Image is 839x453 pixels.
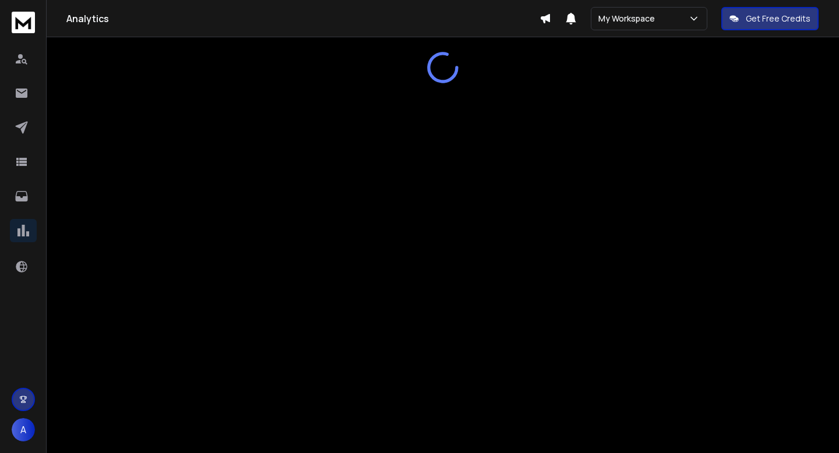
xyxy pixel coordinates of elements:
button: Get Free Credits [721,7,819,30]
h1: Analytics [66,12,540,26]
button: A [12,418,35,441]
img: logo [12,12,35,33]
p: Get Free Credits [746,13,810,24]
p: My Workspace [598,13,660,24]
